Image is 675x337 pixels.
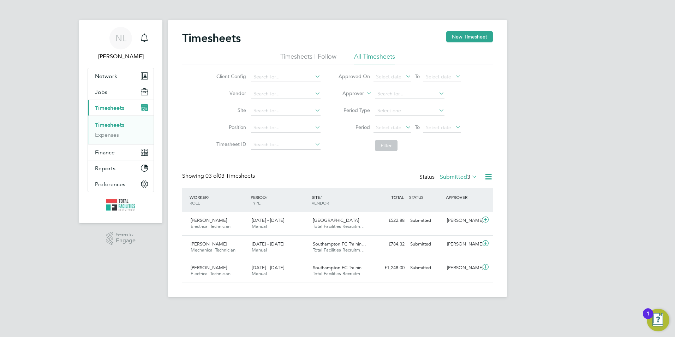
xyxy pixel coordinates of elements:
[266,194,267,200] span: /
[95,73,117,79] span: Network
[88,144,154,160] button: Finance
[116,238,136,244] span: Engage
[446,31,493,42] button: New Timesheet
[208,194,209,200] span: /
[88,52,154,61] span: Nicola Lawrence
[371,238,407,250] div: £784.32
[95,165,115,172] span: Reports
[371,215,407,226] div: £522.88
[252,241,284,247] span: [DATE] - [DATE]
[313,217,359,223] span: [GEOGRAPHIC_DATA]
[313,241,366,247] span: Southampton FC Trainin…
[407,191,444,203] div: STATUS
[407,238,444,250] div: Submitted
[88,100,154,116] button: Timesheets
[214,73,246,79] label: Client Config
[191,223,231,229] span: Electrical Technician
[251,140,321,150] input: Search for...
[444,238,481,250] div: [PERSON_NAME]
[313,247,365,253] span: Total Facilities Recruitm…
[440,173,477,181] label: Submitted
[312,200,329,206] span: VENDOR
[375,106,444,116] input: Select one
[106,232,136,245] a: Powered byEngage
[280,52,336,65] li: Timesheets I Follow
[407,215,444,226] div: Submitted
[338,107,370,113] label: Period Type
[444,262,481,274] div: [PERSON_NAME]
[88,116,154,144] div: Timesheets
[191,265,227,271] span: [PERSON_NAME]
[251,89,321,99] input: Search for...
[214,141,246,147] label: Timesheet ID
[88,176,154,192] button: Preferences
[444,215,481,226] div: [PERSON_NAME]
[182,31,241,45] h2: Timesheets
[205,172,255,179] span: 03 Timesheets
[338,73,370,79] label: Approved On
[88,27,154,61] a: NL[PERSON_NAME]
[251,200,261,206] span: TYPE
[407,262,444,274] div: Submitted
[376,124,401,131] span: Select date
[88,68,154,84] button: Network
[647,309,669,331] button: Open Resource Center, 1 new notification
[214,107,246,113] label: Site
[419,172,479,182] div: Status
[251,123,321,133] input: Search for...
[95,181,125,188] span: Preferences
[249,191,310,209] div: PERIOD
[106,199,135,211] img: tfrecruitment-logo-retina.png
[313,223,365,229] span: Total Facilities Recruitm…
[251,106,321,116] input: Search for...
[191,271,231,277] span: Electrical Technician
[252,247,267,253] span: Manual
[116,232,136,238] span: Powered by
[338,124,370,130] label: Period
[95,149,115,156] span: Finance
[375,140,398,151] button: Filter
[205,172,218,179] span: 03 of
[375,89,444,99] input: Search for...
[313,271,365,277] span: Total Facilities Recruitm…
[251,72,321,82] input: Search for...
[191,217,227,223] span: [PERSON_NAME]
[252,223,267,229] span: Manual
[310,191,371,209] div: SITE
[646,314,650,323] div: 1
[371,262,407,274] div: £1,248.00
[252,271,267,277] span: Manual
[252,217,284,223] span: [DATE] - [DATE]
[188,191,249,209] div: WORKER
[391,194,404,200] span: TOTAL
[182,172,256,180] div: Showing
[444,191,481,203] div: APPROVER
[115,34,126,43] span: NL
[214,124,246,130] label: Position
[354,52,395,65] li: All Timesheets
[413,123,422,132] span: To
[313,265,366,271] span: Southampton FC Trainin…
[79,20,162,223] nav: Main navigation
[191,241,227,247] span: [PERSON_NAME]
[376,73,401,80] span: Select date
[88,160,154,176] button: Reports
[320,194,322,200] span: /
[413,72,422,81] span: To
[332,90,364,97] label: Approver
[426,73,451,80] span: Select date
[191,247,235,253] span: Mechanical Technician
[95,105,124,111] span: Timesheets
[252,265,284,271] span: [DATE] - [DATE]
[190,200,200,206] span: ROLE
[467,173,470,181] span: 3
[95,89,107,95] span: Jobs
[95,131,119,138] a: Expenses
[88,199,154,211] a: Go to home page
[95,122,124,128] a: Timesheets
[426,124,451,131] span: Select date
[214,90,246,96] label: Vendor
[88,84,154,100] button: Jobs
